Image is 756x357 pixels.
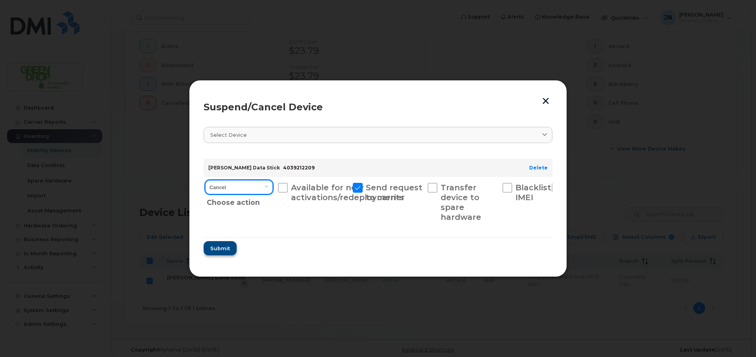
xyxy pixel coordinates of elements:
[269,183,272,187] input: Available for new activations/redeployments
[207,193,273,208] div: Choose action
[515,183,551,202] span: Blacklist IMEI
[493,183,497,187] input: Blacklist IMEI
[208,165,280,171] strong: [PERSON_NAME] Data Stick
[418,183,422,187] input: Transfer device to spare hardware
[441,183,481,222] span: Transfer device to spare hardware
[204,127,552,143] a: Select device
[204,241,237,255] button: Submit
[210,131,247,139] span: Select device
[542,183,546,187] input: New Username
[204,102,552,112] div: Suspend/Cancel Device
[291,183,404,202] span: Available for new activations/redeployments
[210,245,230,252] span: Submit
[366,183,422,202] span: Send request to carrier
[343,183,347,187] input: Send request to carrier
[283,165,315,171] span: 4039212209
[529,165,548,171] a: Delete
